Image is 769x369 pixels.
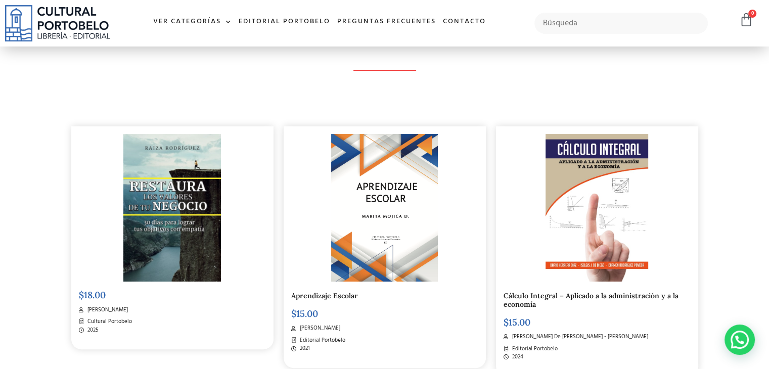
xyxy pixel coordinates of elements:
[291,308,296,319] span: $
[748,10,756,18] span: 0
[334,11,439,33] a: Preguntas frecuentes
[79,289,106,301] bdi: 18.00
[504,291,678,309] a: Cálculo Integral – Aplicado a la administración y a la economía
[510,353,523,361] span: 2024
[85,306,128,314] span: [PERSON_NAME]
[123,134,221,282] img: portada libro Raiza Rodriguez
[534,13,708,34] input: Búsqueda
[85,326,99,335] span: 2025
[331,134,438,282] img: BA-407-MOJICA.png
[504,316,530,328] bdi: 15.00
[150,11,235,33] a: Ver Categorías
[297,344,310,353] span: 2021
[297,336,345,345] span: Editorial Portobelo
[510,345,558,353] span: Editorial Portobelo
[739,13,753,27] a: 0
[297,324,340,333] span: [PERSON_NAME]
[79,289,84,301] span: $
[439,11,489,33] a: Contacto
[546,134,648,282] img: DARIO-HERRERA
[504,316,509,328] span: $
[71,23,698,50] h2: Descubre nuevos libros todos los días
[510,333,648,341] span: [PERSON_NAME] De [PERSON_NAME] - [PERSON_NAME]
[85,317,132,326] span: Cultural Portobelo
[291,308,318,319] bdi: 15.00
[291,291,358,300] a: Aprendizaje Escolar
[235,11,334,33] a: Editorial Portobelo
